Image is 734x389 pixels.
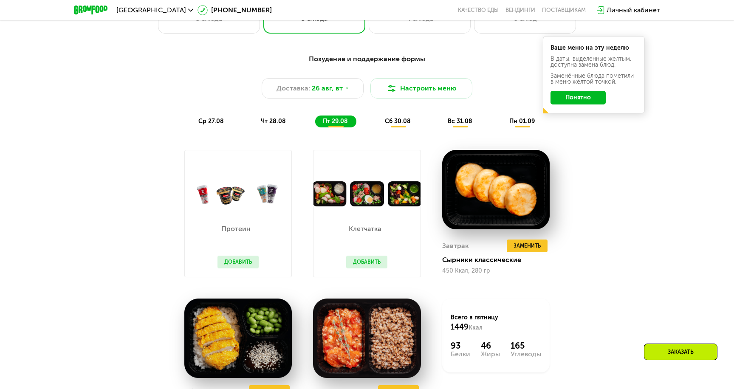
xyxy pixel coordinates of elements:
div: Завтрак [442,240,469,252]
a: Качество еды [458,7,499,14]
div: поставщикам [542,7,586,14]
div: 46 [481,341,500,351]
span: 1449 [451,322,469,332]
a: Вендинги [505,7,535,14]
span: 26 авг, вт [312,83,343,93]
span: пн 01.09 [509,118,535,125]
span: чт 28.08 [261,118,286,125]
button: Понятно [550,91,606,104]
span: Ккал [469,324,483,331]
div: В даты, выделенные желтым, доступна замена блюд. [550,56,637,68]
span: Доставка: [277,83,310,93]
span: Заменить [514,242,541,250]
span: вс 31.08 [448,118,472,125]
div: Всего в пятницу [451,313,541,332]
div: Углеводы [511,351,541,358]
div: Сырники классические [442,256,556,264]
div: Личный кабинет [607,5,660,15]
p: Протеин [217,226,254,232]
div: Похудение и поддержание формы [116,54,618,65]
div: Белки [451,351,470,358]
span: пт 29.08 [323,118,348,125]
div: 165 [511,341,541,351]
span: сб 30.08 [385,118,411,125]
span: [GEOGRAPHIC_DATA] [116,7,186,14]
button: Заменить [507,240,548,252]
div: Ваше меню на эту неделю [550,45,637,51]
span: ср 27.08 [198,118,224,125]
div: Заменённые блюда пометили в меню жёлтой точкой. [550,73,637,85]
button: Добавить [217,256,259,268]
button: Добавить [346,256,387,268]
button: Настроить меню [370,78,472,99]
div: 450 Ккал, 280 гр [442,268,550,274]
div: Заказать [644,344,717,360]
p: Клетчатка [346,226,383,232]
a: [PHONE_NUMBER] [198,5,272,15]
div: Жиры [481,351,500,358]
div: 93 [451,341,470,351]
